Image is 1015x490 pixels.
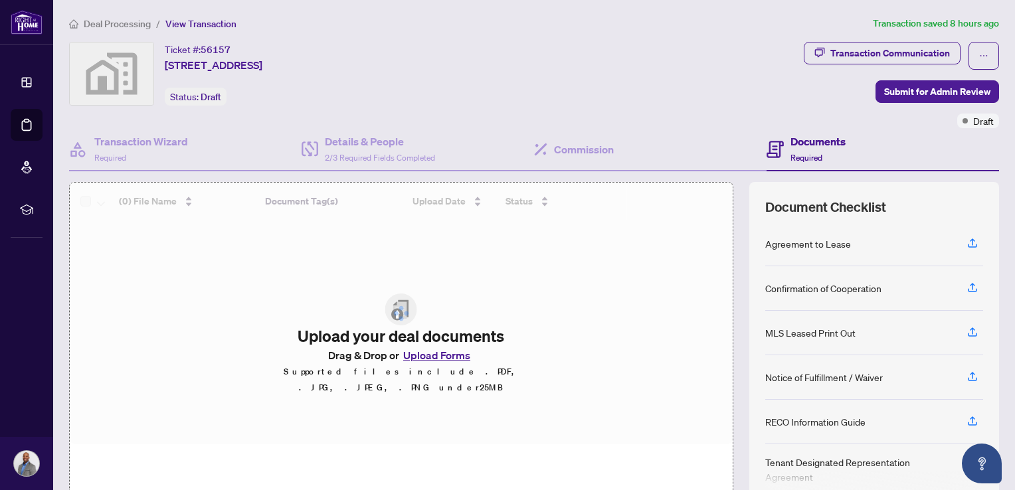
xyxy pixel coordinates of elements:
span: Draft [973,114,994,128]
span: Required [94,153,126,163]
span: Deal Processing [84,18,151,30]
div: Confirmation of Cooperation [765,281,881,295]
span: Document Checklist [765,198,886,216]
img: svg%3e [70,42,153,105]
span: View Transaction [165,18,236,30]
h4: Transaction Wizard [94,133,188,149]
span: 56157 [201,44,231,56]
li: / [156,16,160,31]
div: Tenant Designated Representation Agreement [765,455,951,484]
h4: Details & People [325,133,435,149]
img: Profile Icon [14,451,39,476]
span: Draft [201,91,221,103]
button: Open asap [962,444,1002,483]
div: Ticket #: [165,42,231,57]
h4: Documents [790,133,846,149]
span: 2/3 Required Fields Completed [325,153,435,163]
span: Required [790,153,822,163]
span: home [69,19,78,29]
span: ellipsis [979,51,988,60]
div: Status: [165,88,227,106]
article: Transaction saved 8 hours ago [873,16,999,31]
div: MLS Leased Print Out [765,325,856,340]
img: logo [11,10,43,35]
button: Transaction Communication [804,42,961,64]
h4: Commission [554,141,614,157]
div: RECO Information Guide [765,414,866,429]
div: Notice of Fulfillment / Waiver [765,370,883,384]
span: [STREET_ADDRESS] [165,57,262,73]
button: Submit for Admin Review [876,80,999,103]
div: Agreement to Lease [765,236,851,251]
div: Transaction Communication [830,42,950,64]
span: Submit for Admin Review [884,81,990,102]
